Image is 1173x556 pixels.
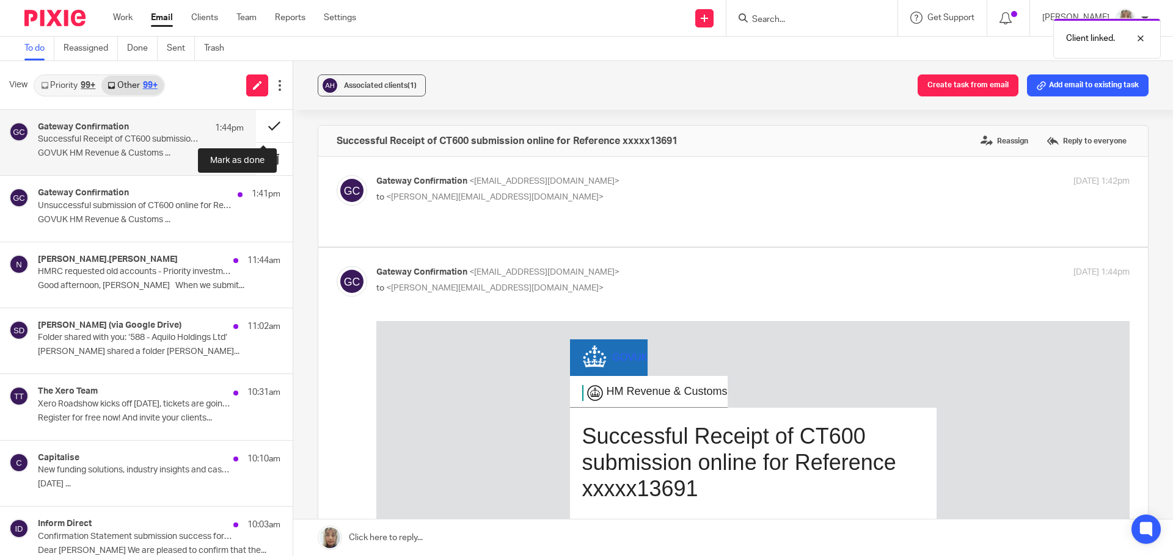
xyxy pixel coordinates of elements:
[38,148,244,159] p: GOVUK HM Revenue & Customs ...
[38,320,181,331] h4: [PERSON_NAME] (via Google Drive)
[376,284,384,292] span: to
[9,320,29,340] img: svg%3E
[376,177,467,186] span: Gateway Confirmation
[1027,74,1149,96] button: Add email to existing task
[230,55,351,87] td: HM Revenue & Customs
[38,255,178,265] h4: [PERSON_NAME].[PERSON_NAME]
[64,37,118,60] a: Reassigned
[337,266,367,297] img: svg%3E
[38,215,280,225] p: GOVUK HM Revenue & Customs ...
[38,465,232,475] p: New funding solutions, industry insights and cash flow tips | Capitaliser
[206,231,548,259] p: HM Revenue and Customs(HMRC) have received the submission for reference xxxxx13691 on [DATE].
[38,399,232,410] p: Xero Roadshow kicks off [DATE], tickets are going fast - don’t miss out!
[143,81,158,90] div: 99+
[9,79,27,92] span: View
[9,188,29,208] img: svg%3E
[38,347,280,357] p: [PERSON_NAME] shared a folder [PERSON_NAME]...
[38,333,232,343] p: Folder shared with you: ‘588 - Aquilo Holdings Ltd’
[38,267,232,277] p: HMRC requested old accounts - Priority investment
[113,12,133,24] a: Work
[1066,32,1115,45] p: Client linked.
[206,64,227,80] img: hmrc_tudor_crest_18px_x2.png
[247,255,280,267] p: 11:44am
[386,193,604,201] span: <[PERSON_NAME][EMAIL_ADDRESS][DOMAIN_NAME]>
[252,188,280,200] p: 1:41pm
[38,386,98,397] h4: The Xero Team
[81,81,95,90] div: 99+
[167,37,195,60] a: Sent
[38,453,79,463] h4: Capitalise
[376,268,467,276] span: Gateway Confirmation
[9,255,29,274] img: svg%3E
[247,386,280,399] p: 10:31am
[318,74,426,96] button: Associated clients(1)
[247,320,280,333] p: 11:02am
[247,519,280,531] p: 10:03am
[324,12,356,24] a: Settings
[38,546,280,556] p: Dear [PERSON_NAME] We are pleased to confirm that the...
[469,268,619,276] span: <[EMAIL_ADDRESS][DOMAIN_NAME]>
[236,12,257,24] a: Team
[101,76,163,95] a: Other99+
[977,132,1031,150] label: Reassign
[38,532,232,542] p: Confirmation Statement submission success for [PERSON_NAME] ACCOUNTANTS LIMITED
[9,453,29,472] img: svg%3E
[35,76,101,95] a: Priority99+
[469,177,619,186] span: <[EMAIL_ADDRESS][DOMAIN_NAME]>
[215,122,244,134] p: 1:44pm
[206,476,548,504] p: HMRC no longer issues paper acknowledgements. We recommend that you keep this email and a copy of...
[337,175,367,206] img: svg%3E
[275,12,305,24] a: Reports
[9,519,29,538] img: svg%3E
[38,134,203,145] p: Successful Receipt of CT600 submission online for Reference xxxxx13691
[206,416,548,458] p: HMRC can't confirm that this submission meets that requirement until we’ve processed it and will ...
[1073,266,1130,279] p: [DATE] 1:44pm
[1043,132,1130,150] label: Reply to everyone
[38,201,232,211] p: Unsuccessful submission of CT600 online for Reference xxxxx13691
[38,188,129,198] h4: Gateway Confirmation
[376,193,384,201] span: to
[206,278,548,292] p: It will be processed depending on further validation checks.
[127,37,158,60] a: Done
[24,37,54,60] a: To do
[407,82,417,89] span: (1)
[1116,9,1135,28] img: Sara%20Zdj%C4%99cie%20.jpg
[200,18,272,55] a: GOVUK
[38,281,280,291] p: Good afternoon, [PERSON_NAME] When we submit...
[9,122,29,142] img: svg%3E
[247,453,280,465] p: 10:10am
[151,12,173,24] a: Email
[38,519,92,529] h4: Inform Direct
[321,76,339,95] img: svg%3E
[38,413,280,424] p: Register for free now! And invite your clients...
[200,18,236,55] img: GOV.UK
[344,82,417,89] span: Associated clients
[204,37,233,60] a: Trash
[191,12,218,24] a: Clients
[236,31,272,42] span: GOV UK
[386,284,604,292] span: <[PERSON_NAME][EMAIL_ADDRESS][DOMAIN_NAME]>
[206,370,548,398] p: All parts of the Company Tax Return must be proper and complete and the content must be viewable ...
[337,135,678,147] h4: Successful Receipt of CT600 submission online for Reference xxxxx13691
[9,386,29,406] img: svg%3E
[206,310,548,352] p: This usually takes at least 2 working days and you can check the progress for the return accounti...
[1073,175,1130,188] p: [DATE] 1:42pm
[206,200,548,214] p: Thank you for sending the CT600 submission online.
[38,479,280,489] p: [DATE] ...
[206,102,548,181] h1: Successful Receipt of CT600 submission online for Reference xxxxx13691
[918,74,1018,96] button: Create task from email
[38,122,129,132] h4: Gateway Confirmation
[24,10,86,26] img: Pixie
